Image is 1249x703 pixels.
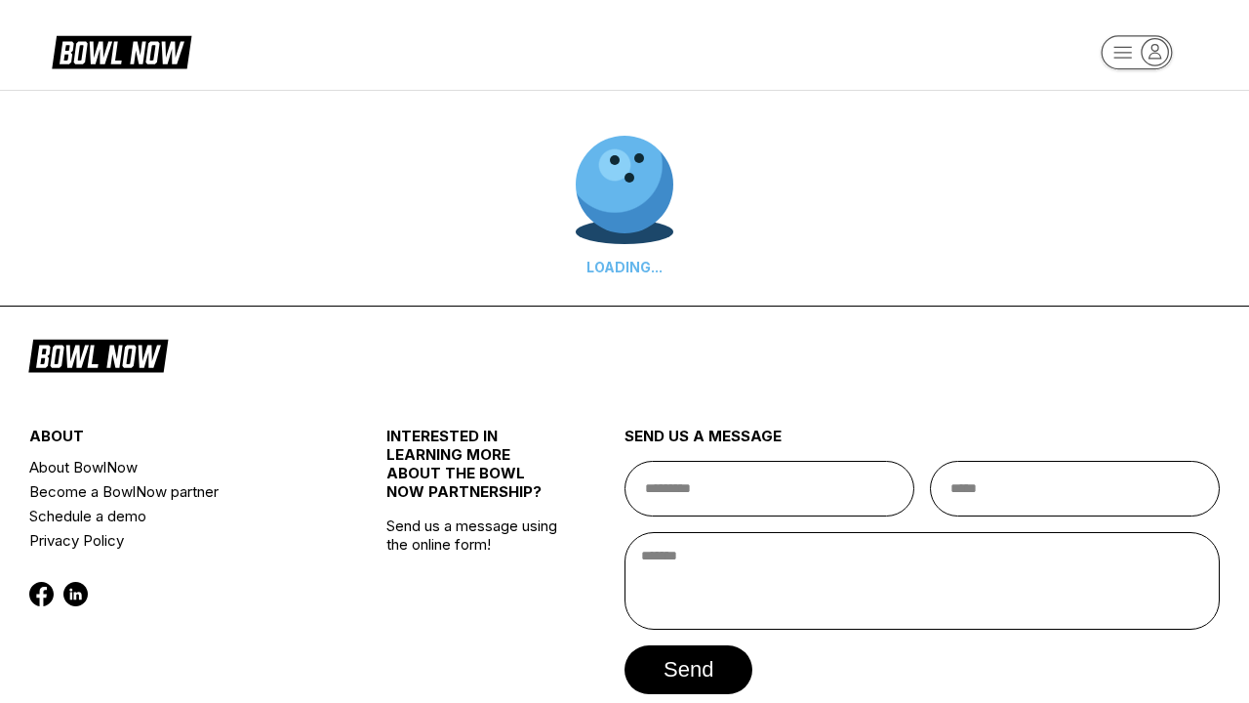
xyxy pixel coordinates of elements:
[29,479,327,504] a: Become a BowlNow partner
[29,455,327,479] a: About BowlNow
[624,645,752,694] button: send
[386,427,565,517] div: INTERESTED IN LEARNING MORE ABOUT THE BOWL NOW PARTNERSHIP?
[29,504,327,528] a: Schedule a demo
[29,528,327,553] a: Privacy Policy
[624,427,1220,461] div: send us a message
[576,259,673,275] div: LOADING...
[29,427,327,455] div: about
